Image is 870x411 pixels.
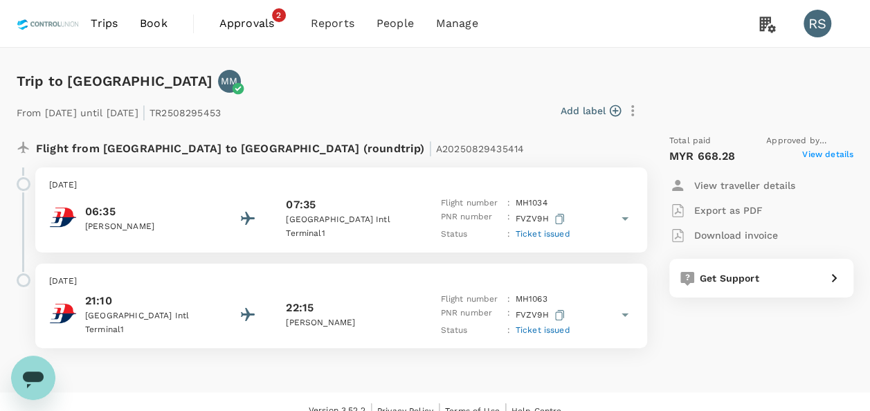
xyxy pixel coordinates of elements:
[436,15,478,32] span: Manage
[669,173,795,198] button: View traveller details
[85,293,210,309] p: 21:10
[440,197,501,210] p: Flight number
[286,227,410,241] p: Terminal 1
[440,324,501,338] p: Status
[694,203,763,217] p: Export as PDF
[17,98,221,123] p: From [DATE] until [DATE] TR2508295453
[561,104,621,118] button: Add label
[440,307,501,324] p: PNR number
[507,228,509,241] p: :
[507,210,509,228] p: :
[17,8,80,39] img: Control Union Malaysia Sdn. Bhd.
[286,197,316,213] p: 07:35
[516,325,570,335] span: Ticket issued
[428,138,432,158] span: |
[49,300,77,327] img: Malaysia Airlines
[36,134,524,159] p: Flight from [GEOGRAPHIC_DATA] to [GEOGRAPHIC_DATA] (roundtrip)
[766,134,853,148] span: Approved by
[85,203,210,220] p: 06:35
[804,10,831,37] div: RS
[694,179,795,192] p: View traveller details
[516,293,547,307] p: MH 1063
[286,316,410,330] p: [PERSON_NAME]
[17,70,212,92] h6: Trip to [GEOGRAPHIC_DATA]
[507,324,509,338] p: :
[507,293,509,307] p: :
[286,300,314,316] p: 22:15
[85,323,210,337] p: Terminal 1
[669,198,763,223] button: Export as PDF
[440,210,501,228] p: PNR number
[85,309,210,323] p: [GEOGRAPHIC_DATA] Intl
[311,15,354,32] span: Reports
[436,143,524,154] span: A20250829435414
[516,210,568,228] p: FVZV9H
[802,148,853,165] span: View details
[142,102,146,122] span: |
[516,307,568,324] p: FVZV9H
[377,15,414,32] span: People
[91,15,118,32] span: Trips
[49,275,633,289] p: [DATE]
[694,228,778,242] p: Download invoice
[516,197,547,210] p: MH 1034
[669,148,736,165] p: MYR 668.28
[272,8,286,22] span: 2
[440,293,501,307] p: Flight number
[440,228,501,241] p: Status
[140,15,167,32] span: Book
[516,229,570,239] span: Ticket issued
[669,223,778,248] button: Download invoice
[49,179,633,192] p: [DATE]
[286,213,410,227] p: [GEOGRAPHIC_DATA] Intl
[221,74,237,88] p: MM
[49,203,77,231] img: Malaysia Airlines
[669,134,712,148] span: Total paid
[219,15,289,32] span: Approvals
[11,356,55,400] iframe: Button to launch messaging window
[700,273,759,284] span: Get Support
[85,220,210,234] p: [PERSON_NAME]
[507,307,509,324] p: :
[507,197,509,210] p: :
